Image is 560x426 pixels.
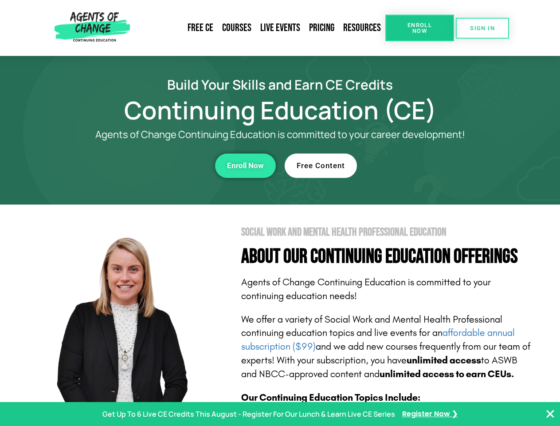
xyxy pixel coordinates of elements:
[241,313,533,381] p: We offer a variety of Social Work and Mental Health Professional continuing education topics and ...
[339,18,385,38] a: Resources
[63,129,497,140] p: Agents of Change Continuing Education is committed to your career development!
[385,15,454,41] a: Enroll Now
[27,100,533,120] h1: Continuing Education (CE)
[380,368,514,380] b: unlimited access to earn CEUs.
[241,227,533,238] h2: Social Work and Mental Health Professional Education
[241,276,491,302] span: Agents of Change Continuing Education is committed to your continuing education needs!
[470,25,495,31] span: SIGN IN
[456,18,509,39] a: SIGN IN
[133,18,385,38] nav: Menu
[407,355,481,366] b: unlimited access
[218,18,256,38] a: Courses
[241,247,533,267] h4: About Our Continuing Education Offerings
[215,154,276,178] a: Enroll Now
[256,18,305,38] a: Live Events
[285,154,357,178] a: Free Content
[297,162,345,170] span: Free Content
[227,162,264,170] span: Enroll Now
[27,78,533,91] h2: Build Your Skills and Earn CE Credits
[241,392,420,403] b: Our Continuing Education Topics Include:
[183,18,218,38] a: Free CE
[402,408,458,421] a: Register Now ❯
[545,409,556,419] button: Close Banner
[102,408,395,421] p: Get Up To 6 Live CE Credits This August - Register For Our Lunch & Learn Live CE Series
[305,18,339,38] a: Pricing
[399,22,440,34] span: Enroll Now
